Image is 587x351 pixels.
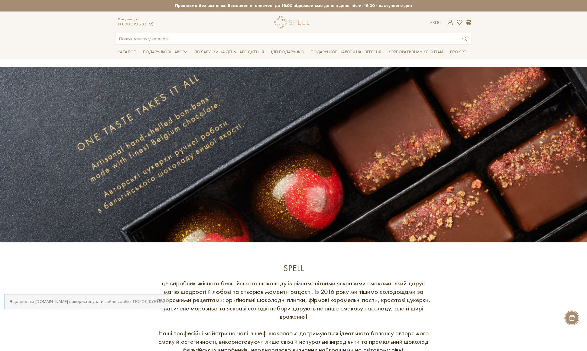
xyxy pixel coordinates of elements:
[192,48,266,57] a: Подарунки на День народження
[308,47,384,57] a: Подарункові набори на 1 Вересня
[458,33,472,44] button: Пошук товару у каталозі
[435,20,436,25] span: |
[141,48,190,57] a: Подарункові набори
[269,48,306,57] a: Ідеї подарунків
[430,20,443,25] div: Ук
[437,20,443,25] a: En
[118,21,146,27] a: 0 800 319 233
[115,3,472,8] strong: Працюємо без вихідних. Замовлення оплачені до 16:00 відправляємо день в день, після 16:00 - насту...
[115,33,458,44] input: Пошук товару у каталозі
[274,16,312,28] a: logo
[148,21,154,27] a: telegram
[118,18,154,21] span: Консультація:
[103,299,131,304] a: файли cookie
[448,48,472,57] a: Про Spell
[154,262,433,274] div: Spell
[115,48,138,57] a: Каталог
[386,47,446,57] a: Корпоративним клієнтам
[5,299,169,304] div: Я дозволяю [DOMAIN_NAME] використовувати
[133,299,164,304] a: Погоджуюсь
